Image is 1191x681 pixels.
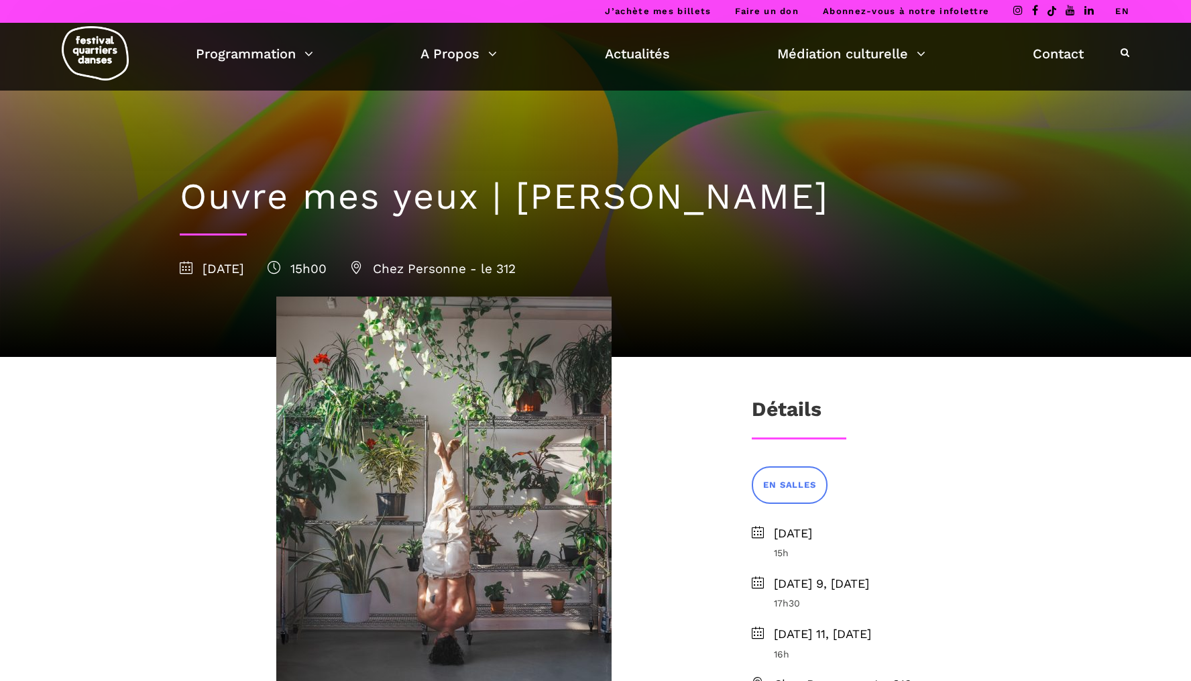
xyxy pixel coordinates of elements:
a: J’achète mes billets [605,6,711,16]
h3: Détails [752,397,821,431]
a: Programmation [196,42,313,65]
span: EN SALLES [763,478,815,492]
span: 16h [774,647,1011,662]
span: [DATE] [774,524,1011,543]
a: A Propos [420,42,497,65]
a: EN [1115,6,1129,16]
a: Faire un don [735,6,799,16]
h1: Ouvre mes yeux | [PERSON_NAME] [180,175,1011,219]
span: 17h30 [774,596,1011,611]
a: Contact [1033,42,1084,65]
span: [DATE] 9, [DATE] [774,574,1011,594]
span: 15h00 [268,261,327,276]
span: 15h [774,545,1011,560]
a: Abonnez-vous à notre infolettre [823,6,989,16]
span: [DATE] 11, [DATE] [774,625,1011,644]
a: EN SALLES [752,466,827,503]
img: logo-fqd-med [62,26,129,81]
a: Actualités [605,42,670,65]
span: [DATE] [180,261,244,276]
span: Chez Personne - le 312 [350,261,516,276]
a: Médiation culturelle [777,42,925,65]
